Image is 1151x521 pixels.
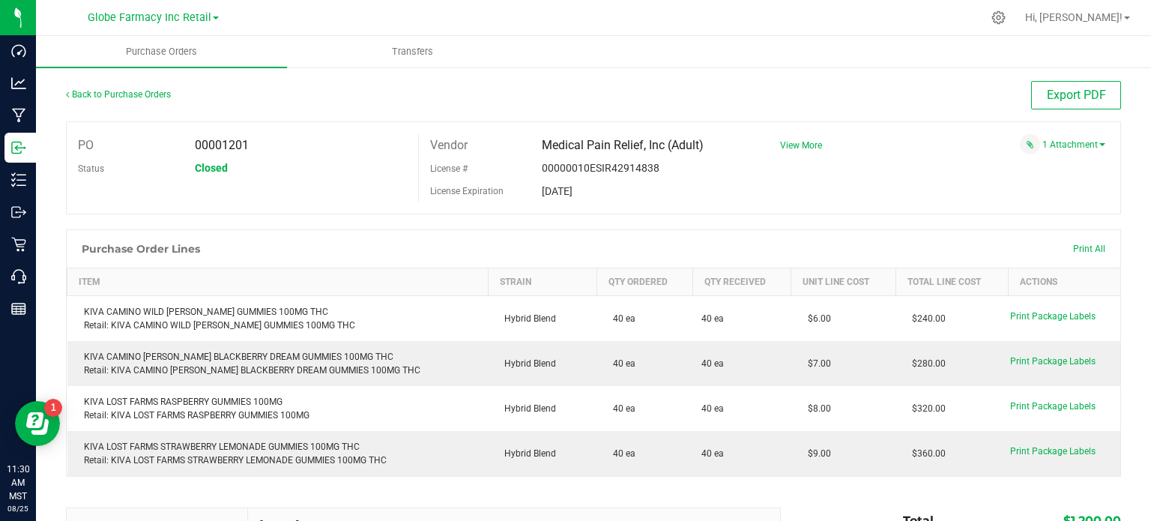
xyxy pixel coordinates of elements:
[1025,11,1123,23] span: Hi, [PERSON_NAME]!
[791,268,896,296] th: Unit Line Cost
[76,440,480,467] div: KIVA LOST FARMS STRAWBERRY LEMONADE GUMMIES 100MG THC Retail: KIVA LOST FARMS STRAWBERRY LEMONADE...
[7,463,29,503] p: 11:30 AM MST
[66,89,171,100] a: Back to Purchase Orders
[11,108,26,123] inline-svg: Manufacturing
[497,358,556,369] span: Hybrid Blend
[11,205,26,220] inline-svg: Outbound
[542,138,704,152] span: Medical Pain Relief, Inc (Adult)
[7,503,29,514] p: 08/25
[542,185,573,197] span: [DATE]
[1010,356,1096,367] span: Print Package Labels
[195,138,249,152] span: 00001201
[11,172,26,187] inline-svg: Inventory
[904,403,946,414] span: $320.00
[11,43,26,58] inline-svg: Dashboard
[692,268,791,296] th: Qty Received
[195,162,228,174] span: Closed
[106,45,217,58] span: Purchase Orders
[701,357,724,370] span: 40 ea
[287,36,538,67] a: Transfers
[605,448,635,459] span: 40 ea
[497,448,556,459] span: Hybrid Blend
[1010,401,1096,412] span: Print Package Labels
[430,157,468,180] label: License #
[895,268,1008,296] th: Total Line Cost
[430,134,468,157] label: Vendor
[596,268,692,296] th: Qty Ordered
[488,268,596,296] th: Strain
[15,401,60,446] iframe: Resource center
[78,157,104,180] label: Status
[497,403,556,414] span: Hybrid Blend
[605,313,635,324] span: 40 ea
[44,399,62,417] iframe: Resource center unread badge
[430,184,504,198] label: License Expiration
[605,358,635,369] span: 40 ea
[780,140,822,151] a: View More
[701,312,724,325] span: 40 ea
[989,10,1008,25] div: Manage settings
[76,350,480,377] div: KIVA CAMINO [PERSON_NAME] BLACKBERRY DREAM GUMMIES 100MG THC Retail: KIVA CAMINO [PERSON_NAME] BL...
[78,134,94,157] label: PO
[11,76,26,91] inline-svg: Analytics
[497,313,556,324] span: Hybrid Blend
[82,243,200,255] h1: Purchase Order Lines
[800,313,831,324] span: $6.00
[701,402,724,415] span: 40 ea
[605,403,635,414] span: 40 ea
[904,313,946,324] span: $240.00
[800,403,831,414] span: $8.00
[88,11,211,24] span: Globe Farmacy Inc Retail
[1042,139,1105,150] a: 1 Attachment
[76,395,480,422] div: KIVA LOST FARMS RASPBERRY GUMMIES 100MG Retail: KIVA LOST FARMS RASPBERRY GUMMIES 100MG
[1010,311,1096,322] span: Print Package Labels
[1020,134,1040,154] span: Attach a document
[800,358,831,369] span: $7.00
[11,140,26,155] inline-svg: Inbound
[542,162,659,174] span: 00000010ESIR42914838
[11,301,26,316] inline-svg: Reports
[1008,268,1120,296] th: Actions
[701,447,724,460] span: 40 ea
[36,36,287,67] a: Purchase Orders
[11,269,26,284] inline-svg: Call Center
[372,45,453,58] span: Transfers
[904,358,946,369] span: $280.00
[76,305,480,332] div: KIVA CAMINO WILD [PERSON_NAME] GUMMIES 100MG THC Retail: KIVA CAMINO WILD [PERSON_NAME] GUMMIES 1...
[1031,81,1121,109] button: Export PDF
[904,448,946,459] span: $360.00
[1047,88,1106,102] span: Export PDF
[67,268,489,296] th: Item
[1010,446,1096,457] span: Print Package Labels
[800,448,831,459] span: $9.00
[1073,244,1105,254] span: Print All
[11,237,26,252] inline-svg: Retail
